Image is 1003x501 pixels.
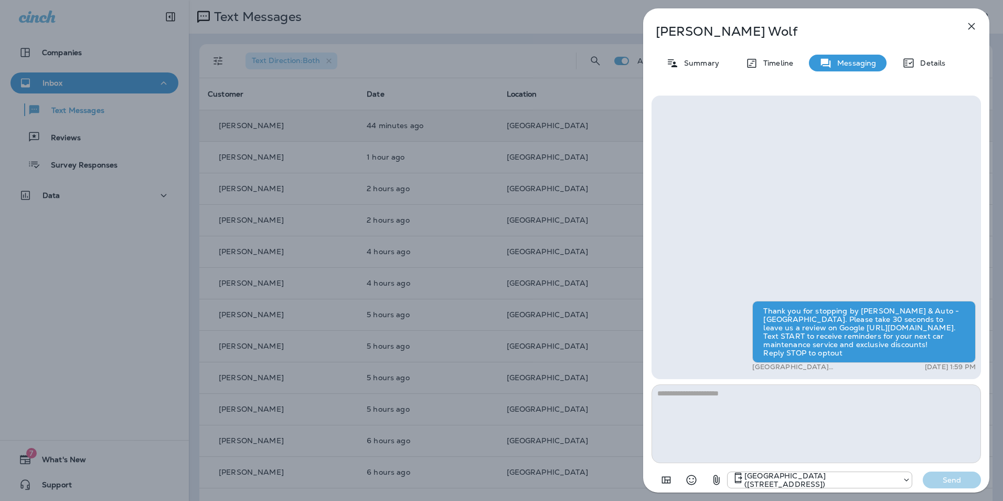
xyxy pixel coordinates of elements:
[656,24,942,39] p: [PERSON_NAME] Wolf
[679,59,719,67] p: Summary
[656,469,677,490] button: Add in a premade template
[744,472,897,488] p: [GEOGRAPHIC_DATA] ([STREET_ADDRESS])
[728,472,912,488] div: +1 (402) 333-6855
[681,469,702,490] button: Select an emoji
[758,59,793,67] p: Timeline
[915,59,945,67] p: Details
[925,363,976,371] p: [DATE] 1:59 PM
[832,59,876,67] p: Messaging
[752,363,886,371] p: [GEOGRAPHIC_DATA] ([STREET_ADDRESS])
[752,301,976,363] div: Thank you for stopping by [PERSON_NAME] & Auto - [GEOGRAPHIC_DATA]. Please take 30 seconds to lea...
